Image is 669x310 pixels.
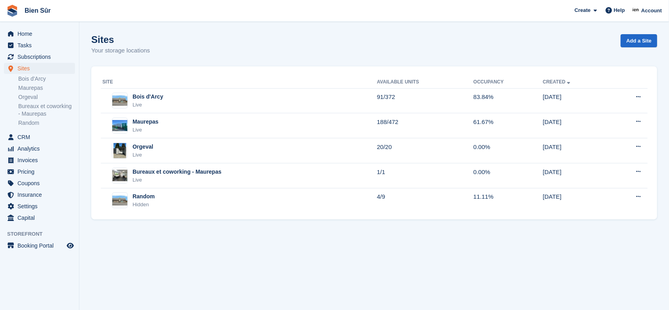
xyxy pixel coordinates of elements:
[614,6,625,14] span: Help
[4,212,75,223] a: menu
[4,240,75,251] a: menu
[91,34,150,45] h1: Sites
[377,88,473,113] td: 91/372
[543,163,609,188] td: [DATE]
[17,212,65,223] span: Capital
[17,166,65,177] span: Pricing
[7,230,79,238] span: Storefront
[4,51,75,62] a: menu
[4,143,75,154] a: menu
[17,51,65,62] span: Subscriptions
[4,189,75,200] a: menu
[4,178,75,189] a: menu
[17,155,65,166] span: Invoices
[4,201,75,212] a: menu
[133,151,153,159] div: Live
[543,113,609,138] td: [DATE]
[4,155,75,166] a: menu
[473,138,543,163] td: 0.00%
[4,40,75,51] a: menu
[101,76,377,89] th: Site
[377,76,473,89] th: Available Units
[473,88,543,113] td: 83.84%
[112,120,127,132] img: Image of Maurepas site
[543,188,609,213] td: [DATE]
[621,34,657,47] a: Add a Site
[4,63,75,74] a: menu
[21,4,54,17] a: Bien Sûr
[133,93,163,101] div: Bois d'Arcy
[65,241,75,250] a: Preview store
[18,103,75,118] a: Bureaux et coworking - Maurepas
[133,192,155,201] div: Random
[543,138,609,163] td: [DATE]
[17,40,65,51] span: Tasks
[133,101,163,109] div: Live
[18,84,75,92] a: Maurepas
[377,188,473,213] td: 4/9
[17,178,65,189] span: Coupons
[113,143,126,159] img: Image of Orgeval site
[377,138,473,163] td: 20/20
[473,76,543,89] th: Occupancy
[17,201,65,212] span: Settings
[641,7,662,15] span: Account
[133,176,221,184] div: Live
[112,196,127,206] img: Image of Random site
[17,28,65,39] span: Home
[133,168,221,176] div: Bureaux et coworking - Maurepas
[18,119,75,127] a: Random
[133,143,153,151] div: Orgeval
[18,75,75,83] a: Bois d'Arcy
[4,132,75,143] a: menu
[473,163,543,188] td: 0.00%
[543,79,572,85] a: Created
[473,113,543,138] td: 61.67%
[473,188,543,213] td: 11.11%
[133,118,158,126] div: Maurepas
[133,126,158,134] div: Live
[133,201,155,209] div: Hidden
[6,5,18,17] img: stora-icon-8386f47178a22dfd0bd8f6a31ec36ba5ce8667c1dd55bd0f319d3a0aa187defe.svg
[575,6,590,14] span: Create
[17,189,65,200] span: Insurance
[18,93,75,101] a: Orgeval
[4,166,75,177] a: menu
[112,95,127,106] img: Image of Bois d'Arcy site
[632,6,640,14] img: Asmaa Habri
[543,88,609,113] td: [DATE]
[17,143,65,154] span: Analytics
[17,132,65,143] span: CRM
[91,46,150,55] p: Your storage locations
[17,63,65,74] span: Sites
[4,28,75,39] a: menu
[377,113,473,138] td: 188/472
[112,170,127,181] img: Image of Bureaux et coworking - Maurepas site
[377,163,473,188] td: 1/1
[17,240,65,251] span: Booking Portal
